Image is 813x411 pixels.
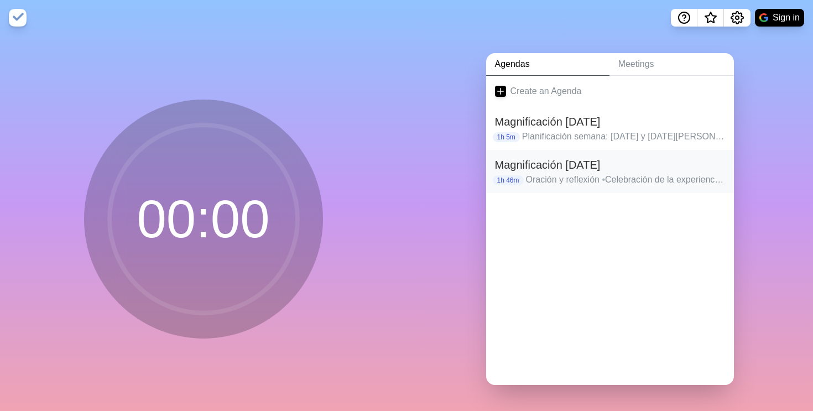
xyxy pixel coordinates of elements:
[755,9,804,27] button: Sign in
[526,173,725,186] p: Oración y reflexión Celebración de la experiencia pasada Creatividad: Series o Eventos Planificac...
[609,53,734,76] a: Meetings
[697,9,724,27] button: What’s new
[602,175,605,184] span: •
[493,175,524,185] p: 1h 46m
[671,9,697,27] button: Help
[486,76,734,107] a: Create an Agenda
[759,13,768,22] img: google logo
[495,157,725,173] h2: Magnificación [DATE]
[493,132,520,142] p: 1h 5m
[495,113,725,130] h2: Magnificación [DATE]
[9,9,27,27] img: timeblocks logo
[486,53,609,76] a: Agendas
[522,130,725,143] p: Planificación semana: [DATE] y [DATE][PERSON_NAME] Planificación próxima semana: [DATE] y [DATE] ...
[724,9,751,27] button: Settings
